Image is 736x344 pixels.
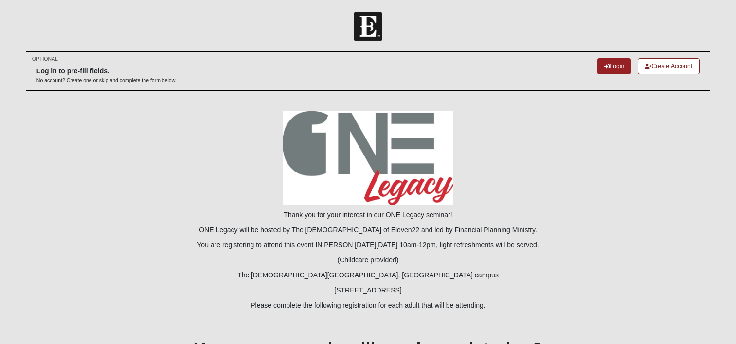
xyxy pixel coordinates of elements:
p: ONE Legacy will be hosted by The [DEMOGRAPHIC_DATA] of Eleven22 and led by Financial Planning Min... [26,225,710,235]
a: Login [597,58,631,74]
img: ONE_Legacy_logo_FINAL.jpg [283,111,454,205]
p: You are registering to attend this event IN PERSON [DATE][DATE] 10am-12pm, light refreshments wil... [26,240,710,250]
p: [STREET_ADDRESS] [26,285,710,295]
p: Thank you for your interest in our ONE Legacy seminar! [26,210,710,220]
p: (Childcare provided) [26,255,710,265]
small: OPTIONAL [32,55,58,63]
p: Please complete the following registration for each adult that will be attending. [26,300,710,310]
a: Create Account [638,58,700,74]
h6: Log in to pre-fill fields. [36,67,177,75]
p: No account? Create one or skip and complete the form below. [36,77,177,84]
img: Church of Eleven22 Logo [354,12,382,41]
p: The [DEMOGRAPHIC_DATA][GEOGRAPHIC_DATA], [GEOGRAPHIC_DATA] campus [26,270,710,280]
